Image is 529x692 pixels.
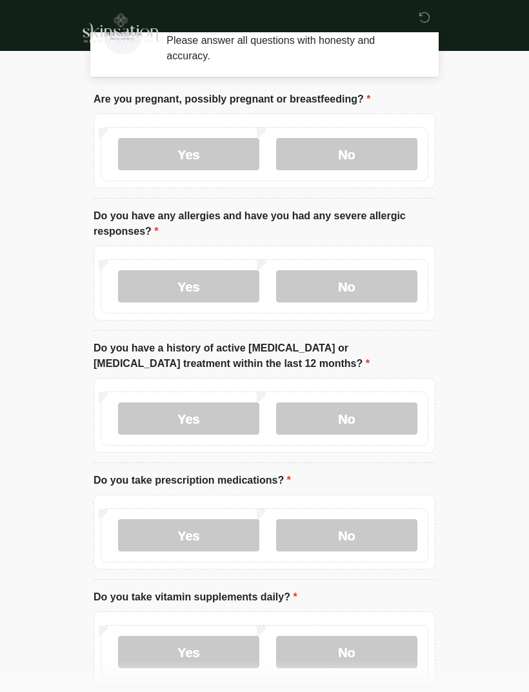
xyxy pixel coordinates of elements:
[81,10,159,44] img: Skinsation Medical Aesthetics Logo
[276,402,417,435] label: No
[118,519,259,551] label: Yes
[94,92,370,107] label: Are you pregnant, possibly pregnant or breastfeeding?
[118,636,259,668] label: Yes
[94,473,291,488] label: Do you take prescription medications?
[118,402,259,435] label: Yes
[94,341,435,371] label: Do you have a history of active [MEDICAL_DATA] or [MEDICAL_DATA] treatment within the last 12 mon...
[94,589,297,605] label: Do you take vitamin supplements daily?
[118,270,259,302] label: Yes
[276,270,417,302] label: No
[276,138,417,170] label: No
[276,636,417,668] label: No
[276,519,417,551] label: No
[94,208,435,239] label: Do you have any allergies and have you had any severe allergic responses?
[118,138,259,170] label: Yes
